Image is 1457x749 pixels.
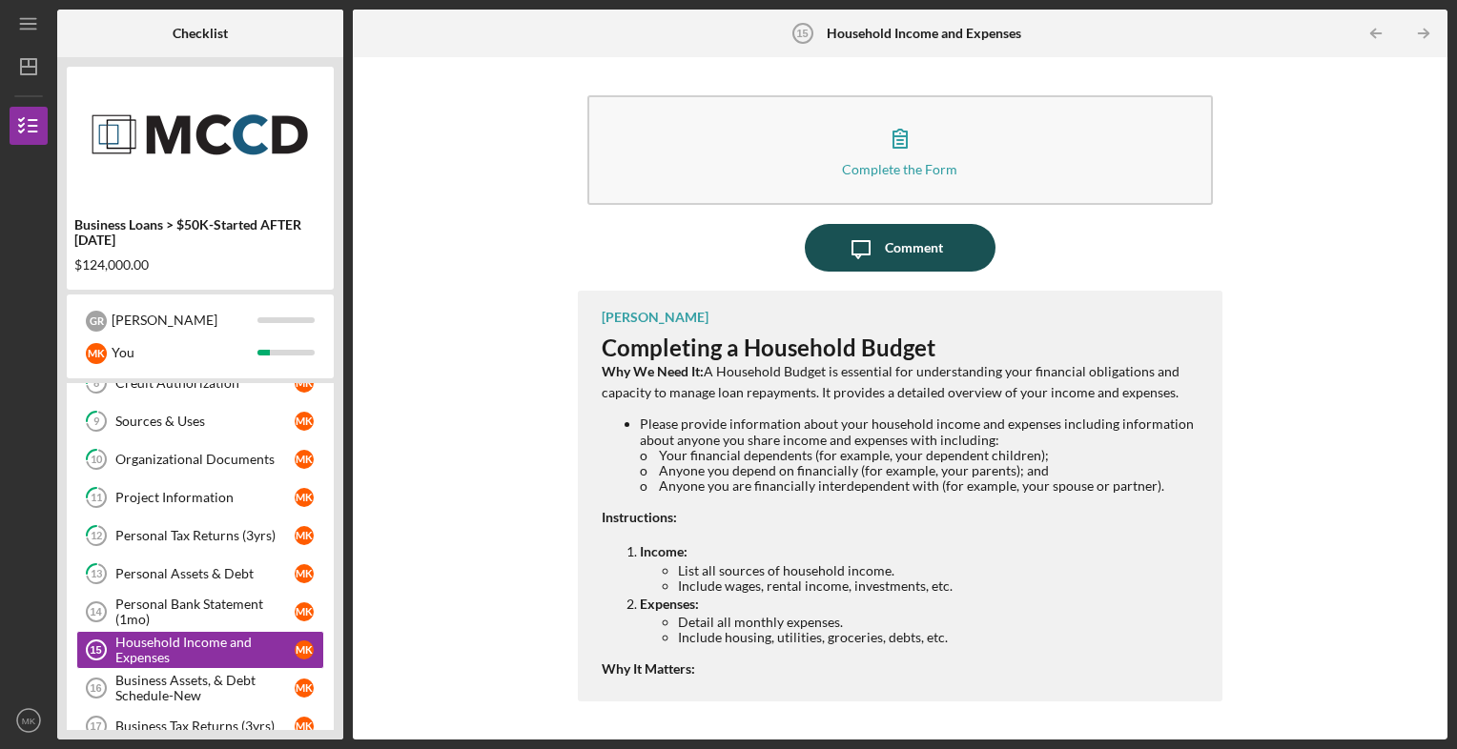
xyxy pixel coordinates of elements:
div: M K [295,717,314,736]
div: You [112,336,257,369]
tspan: 10 [91,454,103,466]
div: Sources & Uses [115,414,295,429]
button: Comment [805,224,995,272]
div: M K [295,450,314,469]
div: M K [295,602,314,621]
a: 11Project InformationMK [76,478,324,516]
tspan: 17 [90,720,101,732]
div: M K [295,678,314,698]
div: Business Loans > $50K-Started AFTER [DATE] [74,217,326,248]
div: M K [295,526,314,545]
div: Credit Authorization [115,375,295,391]
tspan: 15 [796,28,808,39]
a: 8Credit AuthorizationMK [76,364,324,402]
li: List all sources of household income. [678,563,1204,578]
button: Complete the Form [587,95,1214,205]
a: 16Business Assets, & Debt Schedule-NewMK [76,669,324,707]
div: M K [295,640,314,659]
h3: Completing a Household Budget [602,334,1204,361]
div: Business Tax Returns (3yrs) [115,719,295,734]
div: Comment [885,224,943,272]
div: Personal Tax Returns (3yrs) [115,528,295,543]
strong: Income: [640,543,687,559]
div: $124,000.00 [74,257,326,273]
tspan: 13 [91,568,102,580]
tspan: 14 [90,606,102,617]
div: M K [295,374,314,393]
li: Please provide information about your household income and expenses including information about a... [640,416,1204,493]
div: Complete the Form [842,162,957,176]
div: M K [86,343,107,364]
tspan: 15 [90,644,101,656]
div: Business Assets, & Debt Schedule-New [115,673,295,703]
div: [PERSON_NAME] [112,304,257,336]
li: Include housing, utilities, groceries, debts, etc. [678,630,1204,645]
img: Product logo [67,76,334,191]
a: 17Business Tax Returns (3yrs)MK [76,707,324,745]
div: M K [295,488,314,507]
tspan: 11 [91,492,102,504]
a: 12Personal Tax Returns (3yrs)MK [76,516,324,555]
div: Personal Bank Statement (1mo) [115,597,295,627]
div: M K [295,564,314,583]
text: MK [22,716,36,726]
div: Organizational Documents [115,452,295,467]
a: 13Personal Assets & DebtMK [76,555,324,593]
div: M K [295,412,314,431]
b: Checklist [173,26,228,41]
div: G R [86,311,107,332]
strong: Expenses: [640,596,699,612]
tspan: 8 [93,377,99,390]
a: 10Organizational DocumentsMK [76,440,324,478]
div: Personal Assets & Debt [115,566,295,581]
tspan: 16 [90,682,101,694]
li: Include wages, rental income, investments, etc. [678,578,1204,594]
a: 14Personal Bank Statement (1mo)MK [76,593,324,631]
a: 15Household Income and ExpensesMK [76,631,324,669]
strong: Why We Need It: [602,363,704,379]
div: Household Income and Expenses [115,635,295,665]
tspan: 12 [91,530,102,542]
tspan: 9 [93,415,100,428]
p: A Household Budget is essential for understanding your financial obligations and capacity to mana... [602,361,1204,404]
li: Detail all monthly expenses. [678,615,1204,630]
a: 9Sources & UsesMK [76,402,324,440]
strong: Instructions: [602,509,677,525]
b: Household Income and Expenses [827,26,1021,41]
div: [PERSON_NAME] [602,310,708,325]
div: Project Information [115,490,295,505]
button: MK [10,701,48,739]
strong: Why It Matters: [602,660,695,677]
